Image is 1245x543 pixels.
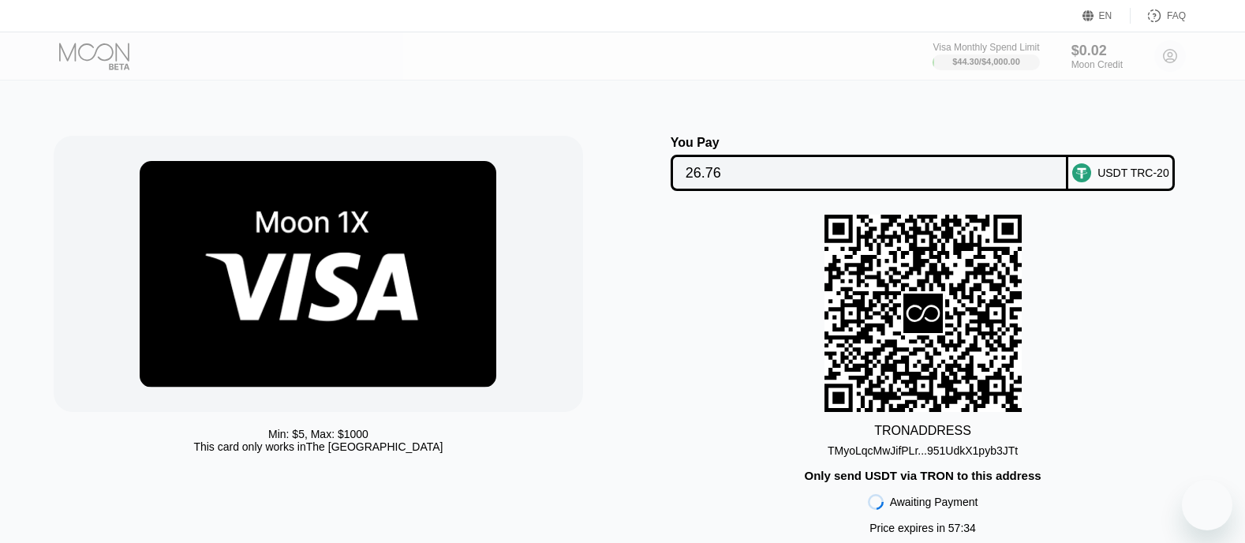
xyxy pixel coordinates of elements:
div: You Pay [671,136,1069,150]
div: Visa Monthly Spend Limit [933,42,1039,53]
div: Visa Monthly Spend Limit$44.30/$4,000.00 [933,42,1039,70]
div: FAQ [1167,10,1186,21]
div: Price expires in [869,522,976,534]
div: USDT TRC-20 [1097,167,1169,179]
div: FAQ [1131,8,1186,24]
div: Min: $ 5 , Max: $ 1000 [268,428,368,440]
div: TRON ADDRESS [874,424,971,438]
div: $44.30 / $4,000.00 [952,57,1020,66]
div: TMyoLqcMwJifPLr...951UdkX1pyb3JTt [828,444,1018,457]
div: Awaiting Payment [890,496,978,508]
div: Only send USDT via TRON to this address [805,469,1041,482]
div: EN [1099,10,1112,21]
iframe: Button to launch messaging window [1182,480,1232,530]
div: TMyoLqcMwJifPLr...951UdkX1pyb3JTt [828,438,1018,457]
div: You PayUSDT TRC-20 [638,136,1207,191]
div: This card only works in The [GEOGRAPHIC_DATA] [193,440,443,453]
div: EN [1082,8,1131,24]
span: 57 : 34 [948,522,976,534]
